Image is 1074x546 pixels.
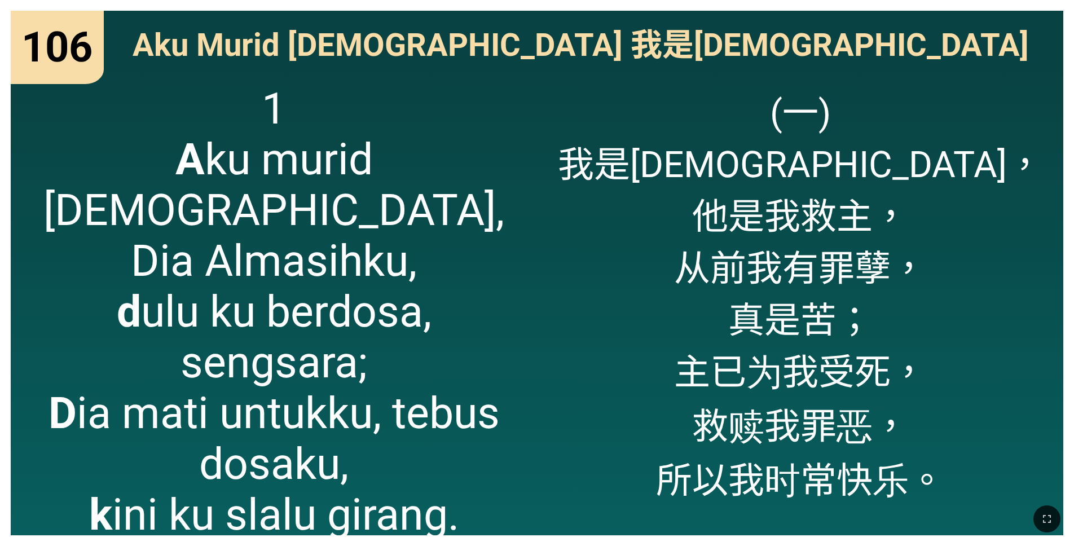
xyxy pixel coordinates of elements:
[558,83,1043,505] span: (一) 我是[DEMOGRAPHIC_DATA]， 他是我救主， 从前我有罪孽， 真是苦； 主已为我受死， 救赎我罪恶， 所以我时常快乐。
[133,19,1029,65] span: Aku Murid [DEMOGRAPHIC_DATA] 我是[DEMOGRAPHIC_DATA]
[117,287,141,337] b: d
[175,134,205,185] b: A
[89,490,112,540] b: k
[21,23,93,72] span: 106
[49,388,77,439] b: D
[21,83,526,540] span: 1 ku murid [DEMOGRAPHIC_DATA], Dia Almasihku, ulu ku berdosa, sengsara; ia mati untukku, tebus do...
